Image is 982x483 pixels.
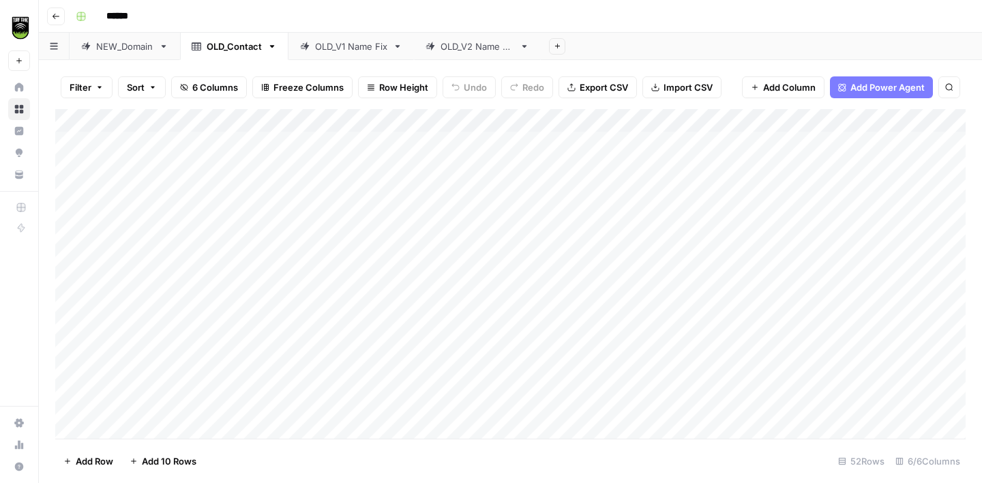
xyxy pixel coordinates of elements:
button: Filter [61,76,113,98]
a: OLD_Contact [180,33,288,60]
button: Add 10 Rows [121,450,205,472]
a: NEW_Domain [70,33,180,60]
span: Undo [464,80,487,94]
span: Sort [127,80,145,94]
button: 6 Columns [171,76,247,98]
span: Redo [522,80,544,94]
span: Row Height [379,80,428,94]
button: Export CSV [559,76,637,98]
button: Add Power Agent [830,76,933,98]
span: Add Power Agent [850,80,925,94]
button: Redo [501,76,553,98]
span: Export CSV [580,80,628,94]
a: Usage [8,434,30,456]
button: Row Height [358,76,437,98]
div: 52 Rows [833,450,890,472]
a: Opportunities [8,142,30,164]
a: OLD_V1 Name Fix [288,33,414,60]
span: Import CSV [664,80,713,94]
span: 6 Columns [192,80,238,94]
button: Add Column [742,76,824,98]
button: Freeze Columns [252,76,353,98]
button: Add Row [55,450,121,472]
img: Turf Tank - Data Team Logo [8,16,33,40]
div: 6/6 Columns [890,450,966,472]
a: Browse [8,98,30,120]
span: Add Column [763,80,816,94]
span: Add 10 Rows [142,454,196,468]
a: Your Data [8,164,30,186]
button: Workspace: Turf Tank - Data Team [8,11,30,45]
button: Import CSV [642,76,721,98]
span: Add Row [76,454,113,468]
div: NEW_Domain [96,40,153,53]
div: OLD_V1 Name Fix [315,40,387,53]
span: Filter [70,80,91,94]
button: Sort [118,76,166,98]
span: Freeze Columns [273,80,344,94]
a: Insights [8,120,30,142]
button: Undo [443,76,496,98]
div: OLD_V2 Name Fix [441,40,514,53]
a: OLD_V2 Name Fix [414,33,541,60]
div: OLD_Contact [207,40,262,53]
a: Home [8,76,30,98]
a: Settings [8,412,30,434]
button: Help + Support [8,456,30,478]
